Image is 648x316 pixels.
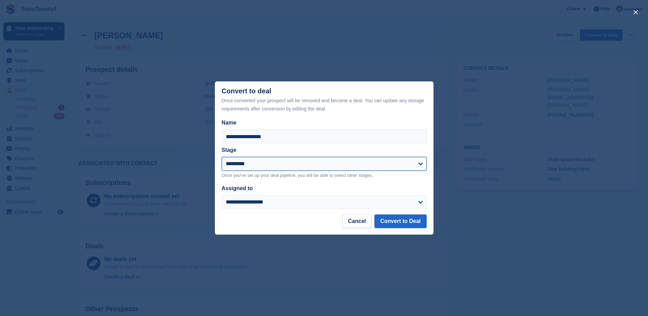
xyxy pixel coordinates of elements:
div: Convert to deal [222,87,427,113]
label: Stage [222,147,237,153]
label: Name [222,119,427,127]
button: Cancel [342,214,372,228]
label: Assigned to [222,185,253,191]
button: close [630,7,641,18]
p: Once you've set up your deal pipeline, you will be able to select other stages. [222,172,427,179]
div: Once converted your prospect will be removed and become a deal. You can update any storage requir... [222,96,427,113]
button: Convert to Deal [374,214,426,228]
